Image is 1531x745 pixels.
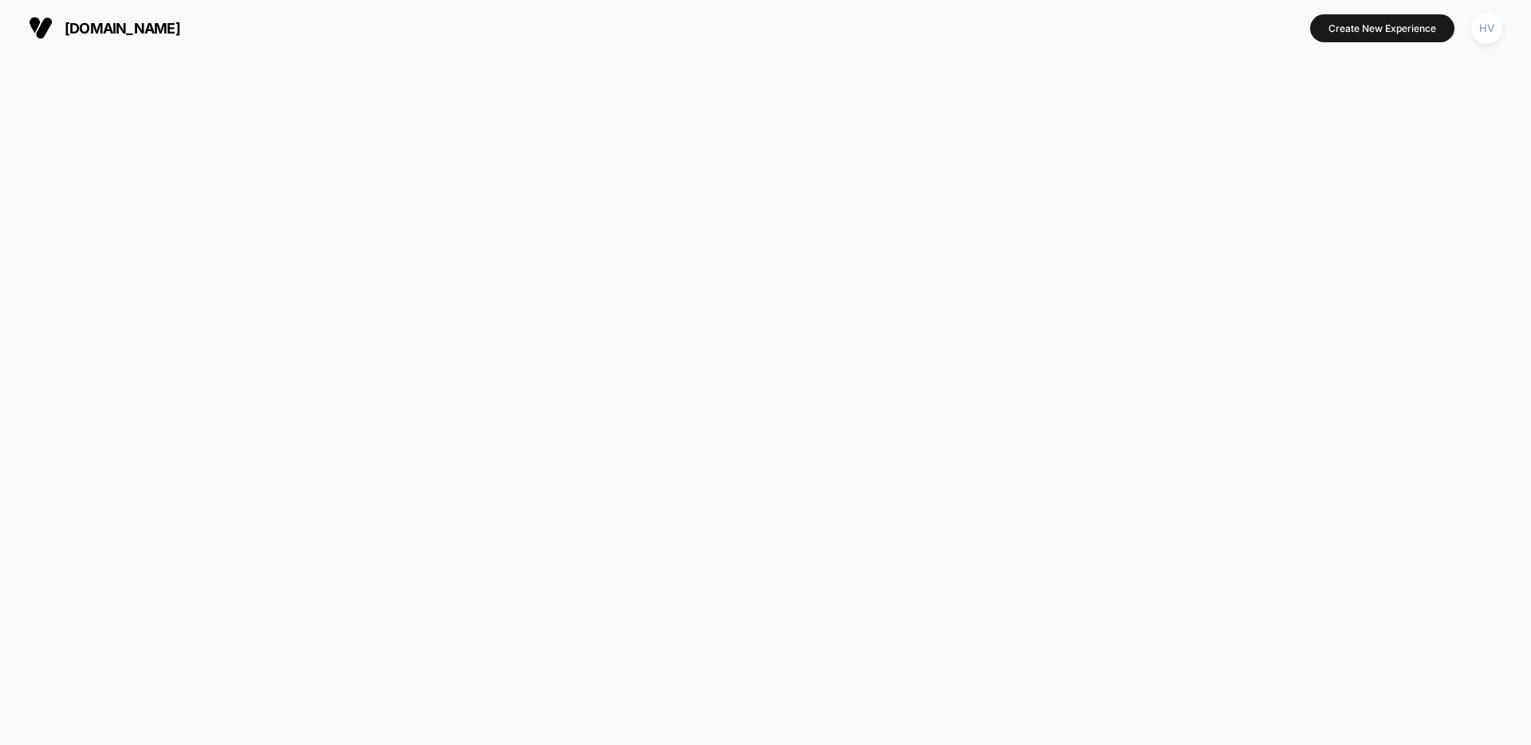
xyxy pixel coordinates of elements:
button: [DOMAIN_NAME] [24,15,185,41]
img: Visually logo [29,16,53,40]
button: Create New Experience [1310,14,1454,42]
button: HV [1466,12,1507,45]
span: [DOMAIN_NAME] [65,20,180,37]
div: HV [1471,13,1502,44]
